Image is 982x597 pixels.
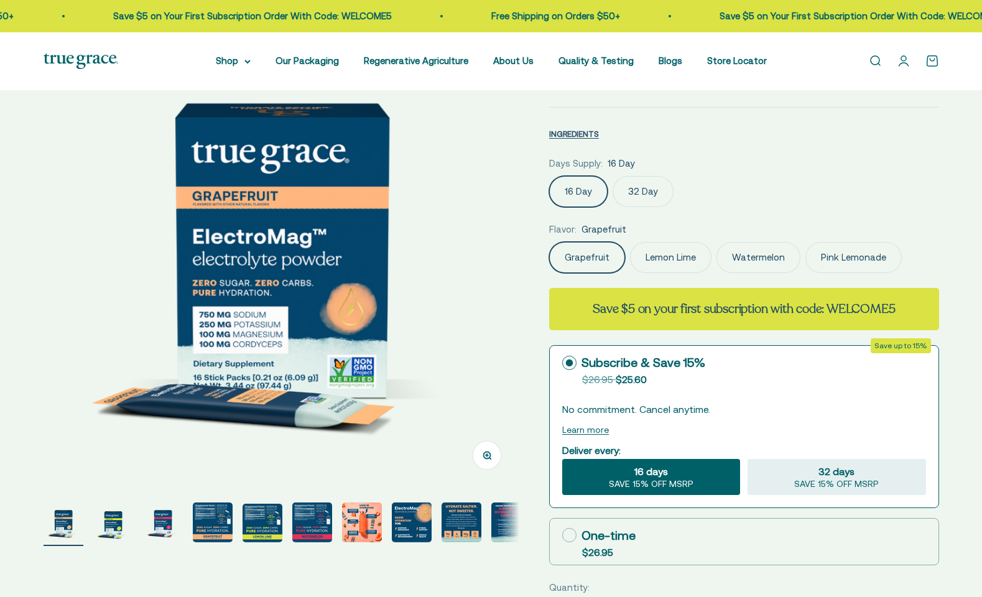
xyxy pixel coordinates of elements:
span: INGREDIENTS [549,129,599,139]
button: Go to item 2 [93,502,133,546]
span: Grapefruit [581,222,626,237]
button: Go to item 1 [44,502,83,546]
a: Free Shipping on Orders $50+ [487,11,616,21]
button: Go to item 7 [342,502,382,546]
img: ElectroMag™ [143,502,183,542]
a: About Us [493,55,534,66]
a: Quality & Testing [558,55,634,66]
strong: Save $5 on your first subscription with code: WELCOME5 [593,300,895,317]
a: Our Packaging [276,55,339,66]
button: Go to item 9 [442,502,481,546]
button: Go to item 4 [193,502,233,546]
legend: Flavor: [549,222,577,237]
img: ElectroMag™ [44,502,83,542]
span: 16 Day [608,156,635,171]
a: Blogs [659,55,682,66]
button: INGREDIENTS [549,126,599,141]
img: Rapid Hydration For: - Exercise endurance* - Stress support* - Electrolyte replenishment* - Muscl... [392,502,432,542]
img: ElectroMag™ [93,502,133,542]
a: Regenerative Agriculture [364,55,468,66]
button: Go to item 10 [491,502,531,546]
img: ElectroMag™ [292,502,332,542]
img: ElectroMag™ [491,502,531,542]
img: 750 mg sodium for fluid balance and cellular communication.* 250 mg potassium supports blood pres... [193,502,233,542]
p: Save $5 on Your First Subscription Order With Code: WELCOME5 [109,9,387,24]
summary: Shop [216,53,251,68]
button: Go to item 5 [243,504,282,546]
img: ElectroMag™ [243,504,282,542]
img: Magnesium for heart health and stress support* Chloride to support pH balance and oxygen flow* So... [342,502,382,542]
img: ElectroMag™ [44,12,520,488]
legend: Days Supply: [549,156,603,171]
button: Go to item 8 [392,502,432,546]
img: Everyone needs true hydration. From your extreme athletes to you weekend warriors, ElectroMag giv... [442,502,481,542]
button: Go to item 3 [143,502,183,546]
a: Store Locator [707,55,767,66]
label: Quantity: [549,580,590,595]
button: Go to item 6 [292,502,332,546]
